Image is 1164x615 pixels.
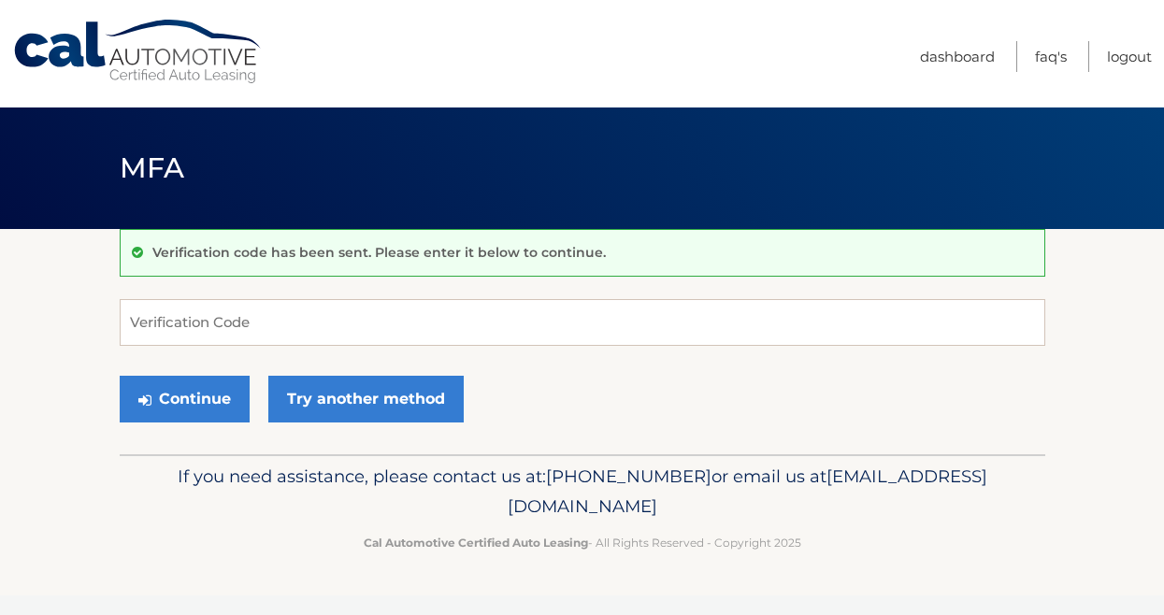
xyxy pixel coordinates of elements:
[152,244,606,261] p: Verification code has been sent. Please enter it below to continue.
[132,533,1033,552] p: - All Rights Reserved - Copyright 2025
[268,376,464,422] a: Try another method
[120,150,185,185] span: MFA
[920,41,995,72] a: Dashboard
[12,19,265,85] a: Cal Automotive
[120,299,1045,346] input: Verification Code
[120,376,250,422] button: Continue
[132,462,1033,522] p: If you need assistance, please contact us at: or email us at
[364,536,588,550] strong: Cal Automotive Certified Auto Leasing
[1107,41,1152,72] a: Logout
[1035,41,1067,72] a: FAQ's
[508,465,987,517] span: [EMAIL_ADDRESS][DOMAIN_NAME]
[546,465,711,487] span: [PHONE_NUMBER]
